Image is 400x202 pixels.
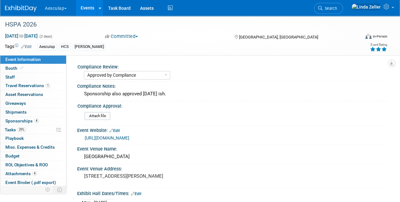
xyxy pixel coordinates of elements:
a: Travel Reservations1 [0,81,66,90]
a: Event Information [0,55,66,64]
div: Event Venue Name: [77,144,387,152]
a: Edit [109,128,120,133]
a: Giveaways [0,99,66,108]
td: Toggle Event Tabs [53,186,66,194]
span: Booth [5,66,25,71]
span: Search [323,6,337,11]
a: Booth [0,64,66,73]
span: Asset Reservations [5,92,43,97]
a: ROI, Objectives & ROO [0,161,66,169]
a: Event Binder (.pdf export) [0,178,66,187]
span: Event Information [5,57,41,62]
img: ExhibitDay [5,5,37,12]
img: Format-Inperson.png [365,34,372,39]
a: Edit [131,192,141,196]
div: HCS [59,44,71,50]
span: Tasks [5,127,26,132]
span: 29% [17,127,26,132]
span: [DATE] [DATE] [5,33,38,39]
div: Compliance Notes: [77,81,387,89]
i: Booth reservation complete [20,66,23,70]
span: 4 [34,118,39,123]
span: Misc. Expenses & Credits [5,145,55,150]
td: Tags [5,43,32,50]
a: Staff [0,73,66,81]
div: Exhibit Hall Dates/Times: [77,189,387,197]
a: Tasks29% [0,126,66,134]
span: [GEOGRAPHIC_DATA], [GEOGRAPHIC_DATA] [239,35,318,39]
button: Committed [103,33,140,40]
div: Compliance Approval: [77,101,385,109]
a: Search [314,3,343,14]
span: Shipments [5,110,27,115]
a: Sponsorships4 [0,117,66,125]
span: Budget [5,153,20,158]
span: Giveaways [5,101,26,106]
a: Playbook [0,134,66,143]
a: Edit [21,45,32,49]
span: ROI, Objectives & ROO [5,162,48,167]
div: [GEOGRAPHIC_DATA] [82,152,383,162]
div: Event Format [331,33,387,42]
span: Event Binder (.pdf export) [5,180,56,185]
span: 1 [46,83,50,88]
div: Sponsorship also approved [DATE] ish. [82,89,383,99]
div: [PERSON_NAME] [73,44,106,50]
span: 4 [32,171,37,176]
span: (2 days) [39,34,52,39]
span: Staff [5,74,15,80]
span: Travel Reservations [5,83,50,88]
div: In-Person [372,34,387,39]
span: Sponsorships [5,118,39,123]
a: Shipments [0,108,66,116]
a: Budget [0,152,66,160]
span: to [18,33,24,39]
span: Attachments [5,171,37,176]
a: [URL][DOMAIN_NAME] [85,135,129,140]
div: Event Venue Address: [77,164,387,172]
div: HSPA 2026 [3,19,355,30]
div: Compliance Review: [77,62,385,70]
span: Playbook [5,136,24,141]
div: Event Rating [370,43,387,46]
img: Linda Zeller [351,3,381,10]
div: Event Website: [77,126,387,134]
a: Asset Reservations [0,90,66,99]
a: Misc. Expenses & Credits [0,143,66,151]
a: Attachments4 [0,169,66,178]
pre: [STREET_ADDRESS][PERSON_NAME] [84,173,200,179]
td: Personalize Event Tab Strip [42,186,53,194]
div: Aesculap [37,44,57,50]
